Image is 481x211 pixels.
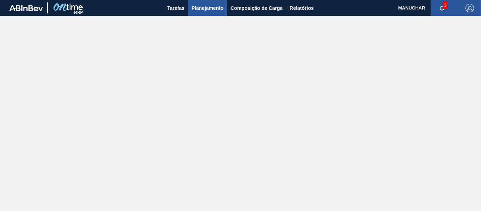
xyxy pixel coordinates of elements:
[443,1,448,9] span: 3
[431,3,453,13] button: Notificações
[167,4,185,12] span: Tarefas
[231,4,283,12] span: Composição de Carga
[9,5,43,11] img: TNhmsLtSVTkK8tSr43FrP2fwEKptu5GPRR3wAAAABJRU5ErkJggg==
[192,4,224,12] span: Planejamento
[290,4,314,12] span: Relatórios
[466,4,474,12] img: Logout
